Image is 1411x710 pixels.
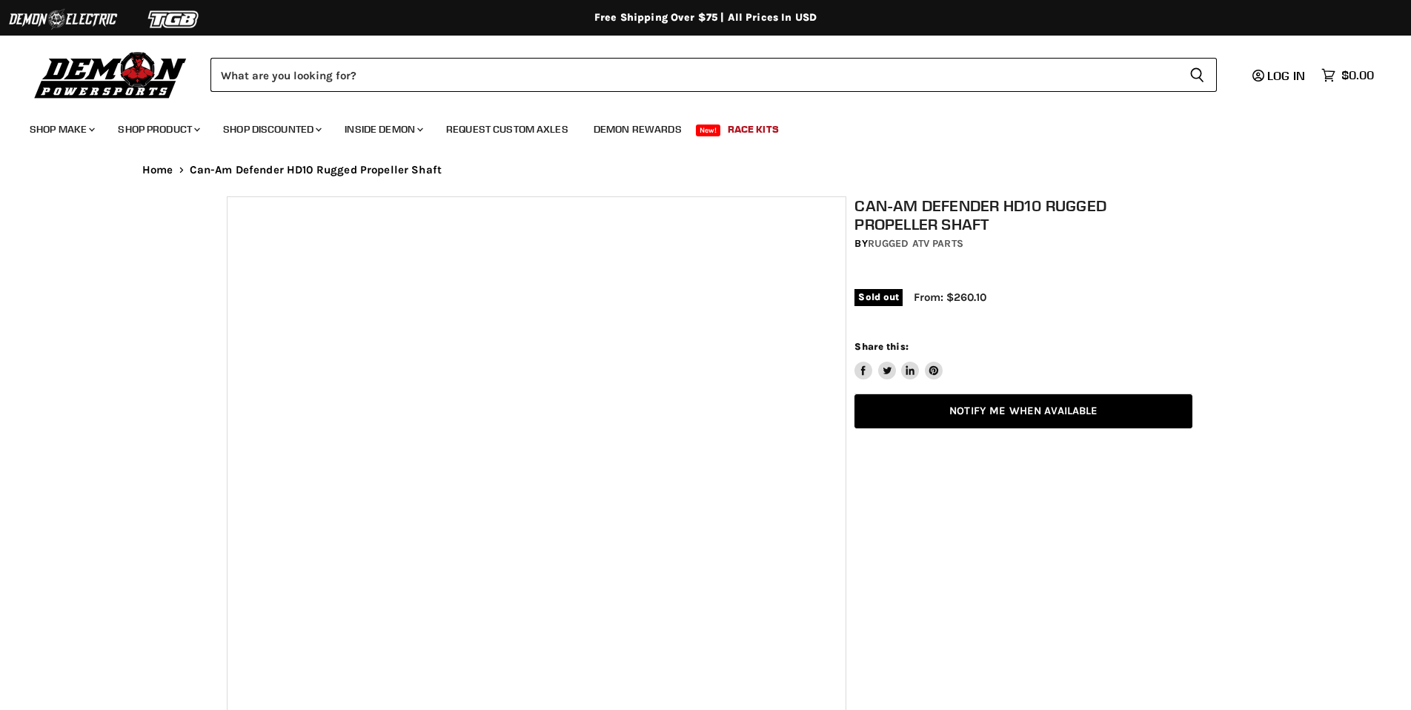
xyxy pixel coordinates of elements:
img: Demon Electric Logo 2 [7,5,119,33]
div: Free Shipping Over $75 | All Prices In USD [113,11,1298,24]
ul: Main menu [19,108,1370,145]
span: From: $260.10 [914,291,986,304]
form: Product [210,58,1217,92]
span: Sold out [854,289,903,305]
a: Demon Rewards [582,114,693,145]
img: Demon Powersports [30,48,192,101]
a: Request Custom Axles [435,114,580,145]
span: $0.00 [1341,68,1374,82]
img: TGB Logo 2 [119,5,230,33]
span: Can-Am Defender HD10 Rugged Propeller Shaft [190,164,442,176]
a: Rugged ATV Parts [868,237,963,250]
div: by [854,236,1192,252]
a: Inside Demon [333,114,432,145]
span: Share this: [854,341,908,352]
a: Log in [1246,69,1314,82]
a: Shop Product [107,114,209,145]
span: New! [696,125,721,136]
button: Search [1178,58,1217,92]
nav: Breadcrumbs [113,164,1298,176]
input: Search [210,58,1178,92]
a: $0.00 [1314,64,1381,86]
a: Home [142,164,173,176]
a: Shop Discounted [212,114,331,145]
h1: Can-Am Defender HD10 Rugged Propeller Shaft [854,196,1192,233]
span: Log in [1267,68,1305,83]
a: Race Kits [717,114,790,145]
a: Notify Me When Available [854,394,1192,429]
a: Shop Make [19,114,104,145]
aside: Share this: [854,340,943,379]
